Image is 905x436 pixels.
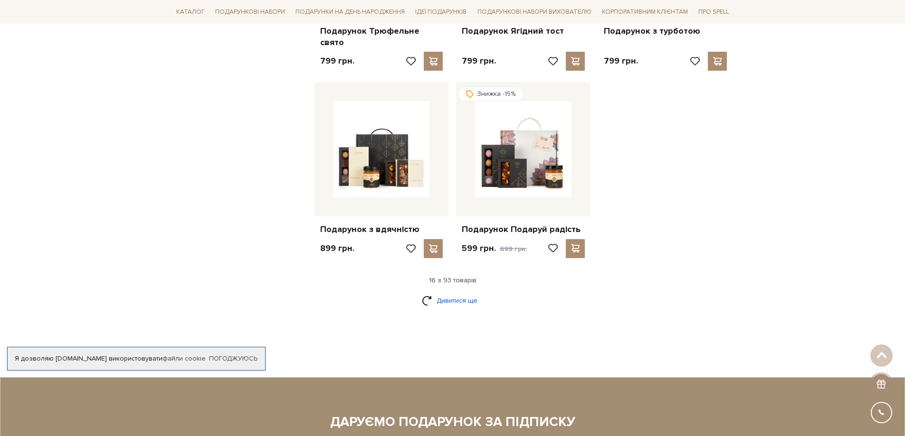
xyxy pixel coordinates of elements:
[462,26,585,37] a: Подарунок Ягідний тост
[474,4,595,20] a: Подарункові набори вихователю
[209,354,257,363] a: Погоджуюсь
[695,5,733,19] a: Про Spell
[162,354,206,362] a: файли cookie
[458,87,524,101] div: Знижка -15%
[8,354,265,363] div: Я дозволяю [DOMAIN_NAME] використовувати
[462,243,527,254] p: 599 грн.
[422,292,484,309] a: Дивитися ще
[211,5,289,19] a: Подарункові набори
[462,56,496,66] p: 799 грн.
[604,26,727,37] a: Подарунок з турботою
[320,56,354,66] p: 799 грн.
[292,5,409,19] a: Подарунки на День народження
[598,4,692,20] a: Корпоративним клієнтам
[320,26,443,48] a: Подарунок Трюфельне свято
[411,5,470,19] a: Ідеї подарунків
[169,276,737,285] div: 16 з 93 товарів
[500,245,527,253] span: 699 грн.
[462,224,585,235] a: Подарунок Подаруй радість
[604,56,638,66] p: 799 грн.
[320,224,443,235] a: Подарунок з вдячністю
[172,5,209,19] a: Каталог
[320,243,354,254] p: 899 грн.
